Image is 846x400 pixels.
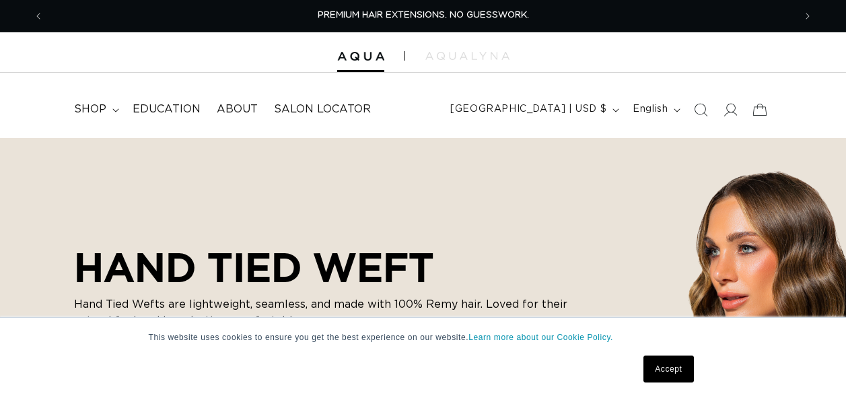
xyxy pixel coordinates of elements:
[318,11,529,20] span: PREMIUM HAIR EXTENSIONS. NO GUESSWORK.
[66,94,125,125] summary: shop
[625,97,686,123] button: English
[266,94,379,125] a: Salon Locator
[125,94,209,125] a: Education
[24,3,53,29] button: Previous announcement
[425,52,509,60] img: aqualyna.com
[217,102,258,116] span: About
[209,94,266,125] a: About
[74,102,106,116] span: shop
[74,244,586,291] h2: HAND TIED WEFT
[133,102,201,116] span: Education
[337,52,384,61] img: Aqua Hair Extensions
[686,95,715,125] summary: Search
[149,331,698,343] p: This website uses cookies to ensure you get the best experience on our website.
[450,102,606,116] span: [GEOGRAPHIC_DATA] | USD $
[643,356,693,382] a: Accept
[74,296,586,329] p: Hand Tied Wefts are lightweight, seamless, and made with 100% Remy hair. Loved for their natural ...
[633,102,668,116] span: English
[793,3,822,29] button: Next announcement
[442,97,625,123] button: [GEOGRAPHIC_DATA] | USD $
[274,102,371,116] span: Salon Locator
[468,333,613,342] a: Learn more about our Cookie Policy.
